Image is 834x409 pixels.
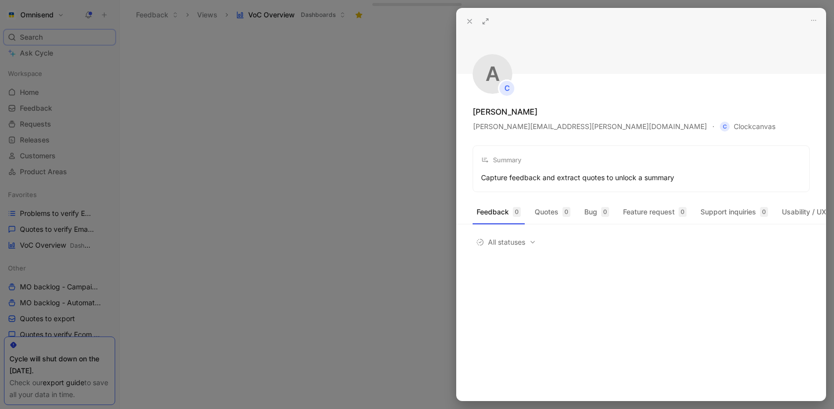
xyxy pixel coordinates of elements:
[720,122,730,132] div: C
[481,154,521,166] div: Summary
[619,204,691,220] button: Feature request
[473,204,525,220] button: Feedback
[473,121,707,133] span: [PERSON_NAME][EMAIL_ADDRESS][PERSON_NAME][DOMAIN_NAME]
[580,204,613,220] button: Bug
[719,120,776,134] button: CClockcanvas
[531,204,574,220] button: Quotes
[476,236,536,248] span: All statuses
[760,207,768,217] div: 0
[473,236,540,249] button: All statuses
[499,81,514,96] div: C
[719,120,776,133] button: CClockcanvas
[679,207,687,217] div: 0
[562,207,570,217] div: 0
[696,204,772,220] button: Support inquiries
[473,120,707,133] button: [PERSON_NAME][EMAIL_ADDRESS][PERSON_NAME][DOMAIN_NAME]
[601,207,609,217] div: 0
[513,207,521,217] div: 0
[473,54,512,94] div: A
[473,106,538,118] div: [PERSON_NAME]
[720,121,775,133] span: Clockcanvas
[481,172,674,184] div: Capture feedback and extract quotes to unlock a summary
